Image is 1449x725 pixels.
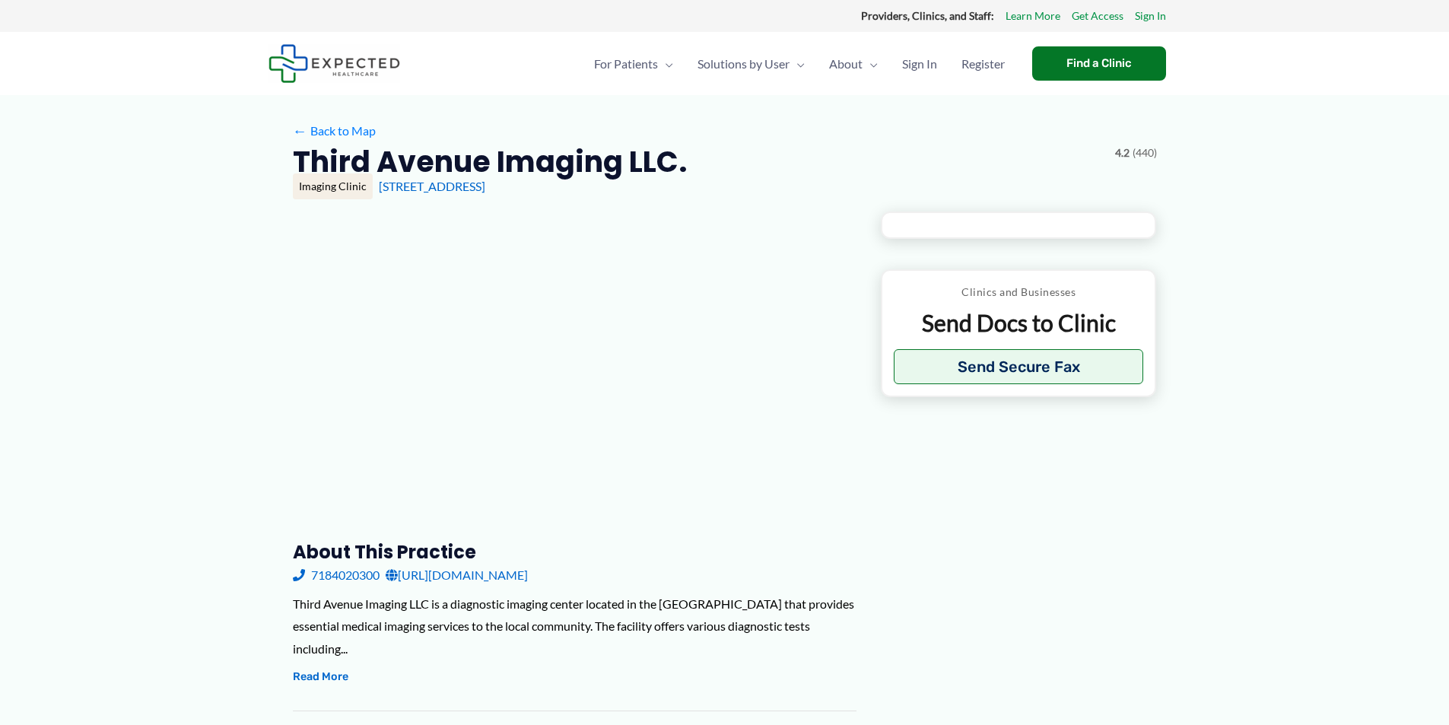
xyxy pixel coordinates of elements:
a: Sign In [890,37,949,91]
span: 4.2 [1115,143,1130,163]
a: Sign In [1135,6,1166,26]
a: For PatientsMenu Toggle [582,37,685,91]
a: Solutions by UserMenu Toggle [685,37,817,91]
a: 7184020300 [293,564,380,587]
h2: Third Avenue Imaging LLC. [293,143,687,180]
a: Learn More [1006,6,1060,26]
a: [URL][DOMAIN_NAME] [386,564,528,587]
div: Imaging Clinic [293,173,373,199]
nav: Primary Site Navigation [582,37,1017,91]
a: Register [949,37,1017,91]
img: Expected Healthcare Logo - side, dark font, small [269,44,400,83]
span: ← [293,123,307,138]
p: Clinics and Businesses [894,282,1144,302]
a: AboutMenu Toggle [817,37,890,91]
span: Menu Toggle [863,37,878,91]
span: Solutions by User [697,37,790,91]
span: Register [961,37,1005,91]
button: Read More [293,668,348,686]
p: Send Docs to Clinic [894,308,1144,338]
span: About [829,37,863,91]
button: Send Secure Fax [894,349,1144,384]
div: Third Avenue Imaging LLC is a diagnostic imaging center located in the [GEOGRAPHIC_DATA] that pro... [293,593,856,660]
a: Get Access [1072,6,1123,26]
span: Menu Toggle [790,37,805,91]
span: For Patients [594,37,658,91]
span: Menu Toggle [658,37,673,91]
a: ←Back to Map [293,119,376,142]
a: Find a Clinic [1032,46,1166,81]
a: [STREET_ADDRESS] [379,179,485,193]
span: Sign In [902,37,937,91]
h3: About this practice [293,540,856,564]
strong: Providers, Clinics, and Staff: [861,9,994,22]
span: (440) [1133,143,1157,163]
